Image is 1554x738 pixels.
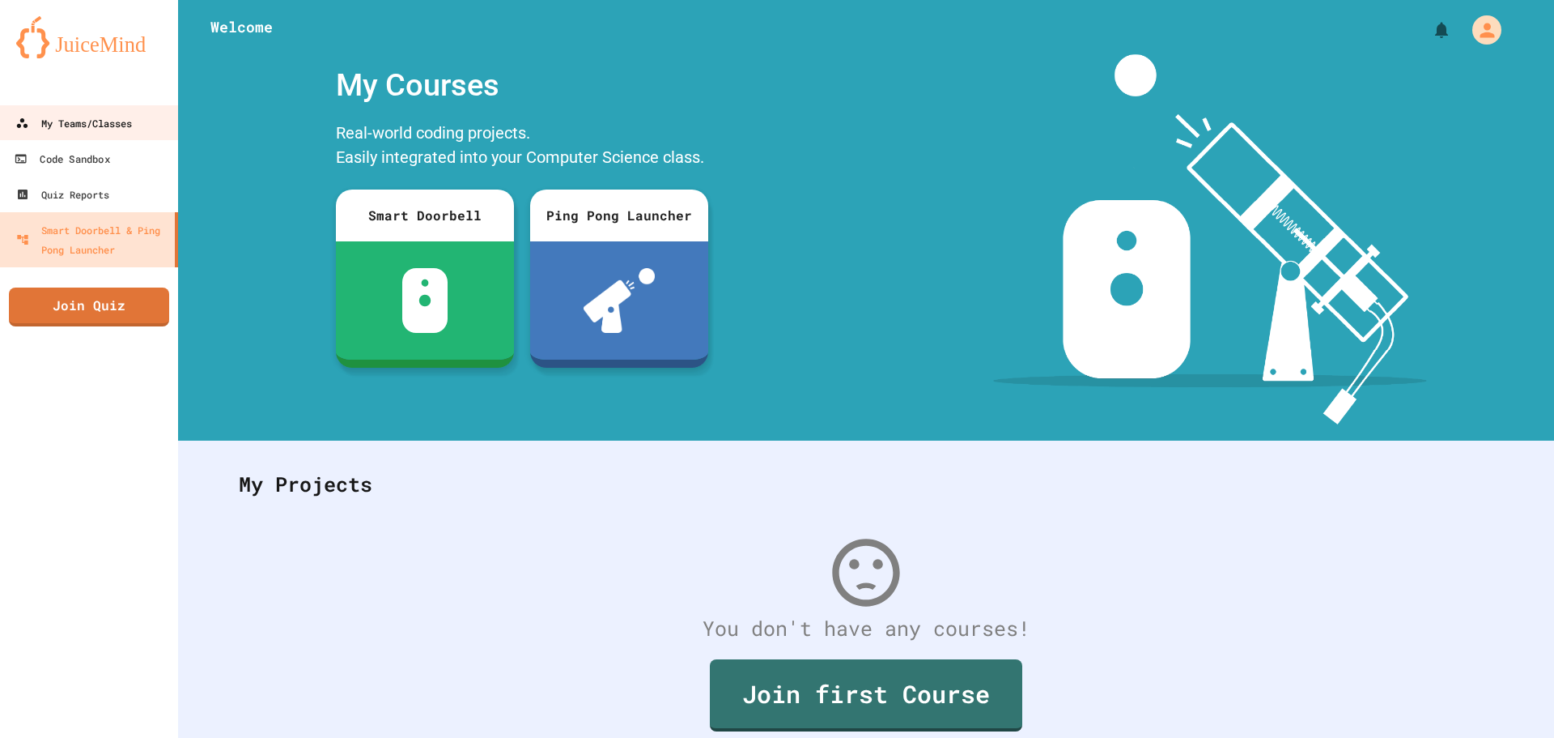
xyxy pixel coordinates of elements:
a: Join first Course [710,659,1022,732]
div: My Notifications [1402,16,1455,44]
div: Quiz Reports [16,185,109,204]
div: You don't have any courses! [223,613,1509,644]
img: sdb-white.svg [402,268,448,333]
div: Ping Pong Launcher [530,190,708,241]
div: Smart Doorbell [336,190,514,241]
img: ppl-with-ball.png [584,268,656,333]
div: My Courses [328,54,716,117]
div: Real-world coding projects. Easily integrated into your Computer Science class. [328,117,716,177]
div: Code Sandbox [14,149,109,169]
div: My Projects [223,453,1509,516]
img: logo-orange.svg [16,16,162,58]
img: banner-image-my-projects.png [993,54,1427,424]
div: My Account [1455,11,1505,49]
div: Smart Doorbell & Ping Pong Launcher [16,220,168,259]
div: My Teams/Classes [15,113,132,133]
a: Join Quiz [9,288,169,326]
